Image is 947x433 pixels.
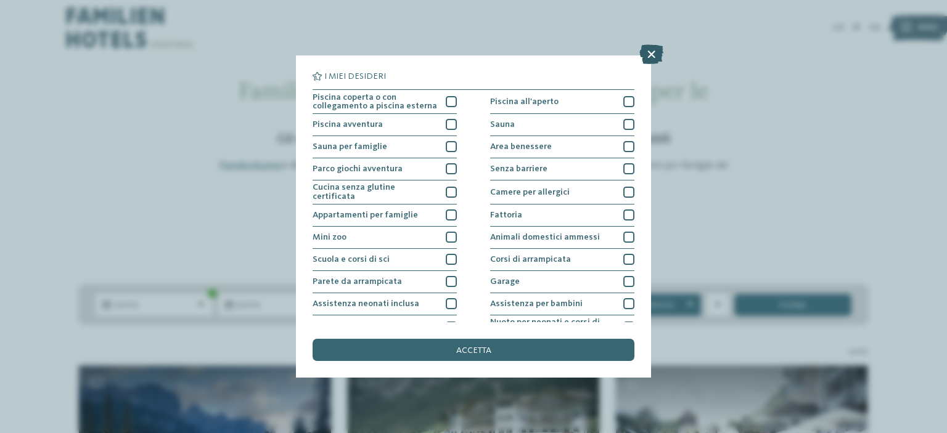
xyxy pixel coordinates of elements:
span: Animali domestici ammessi [490,233,600,241]
span: Nuoto per neonati e corsi di nuoto per bambini [490,318,615,336]
span: Mini zoo [313,233,346,241]
span: Scuola e corsi di sci [313,255,390,264]
span: Piscina avventura [313,120,383,129]
span: Sauna [490,120,515,129]
span: Area benessere [490,142,552,151]
span: accetta [456,346,491,355]
span: I miei desideri [324,72,386,81]
span: Cucina senza glutine certificata [313,183,438,201]
span: Assistenza neonati inclusa [313,299,419,308]
span: Corsi di arrampicata [490,255,571,264]
span: Garage [490,277,520,286]
span: Parete da arrampicata [313,277,402,286]
span: Sauna per famiglie [313,142,387,151]
span: Senza barriere [490,164,547,173]
span: Piscina coperta o con collegamento a piscina esterna [313,93,438,111]
span: Assistenza per bambini [490,299,583,308]
span: Piscina all'aperto [490,97,559,106]
span: Parco giochi avventura [313,164,403,173]
span: Camere per allergici [490,188,570,196]
span: Appartamenti per famiglie [313,211,418,219]
span: Fattoria [490,211,522,219]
